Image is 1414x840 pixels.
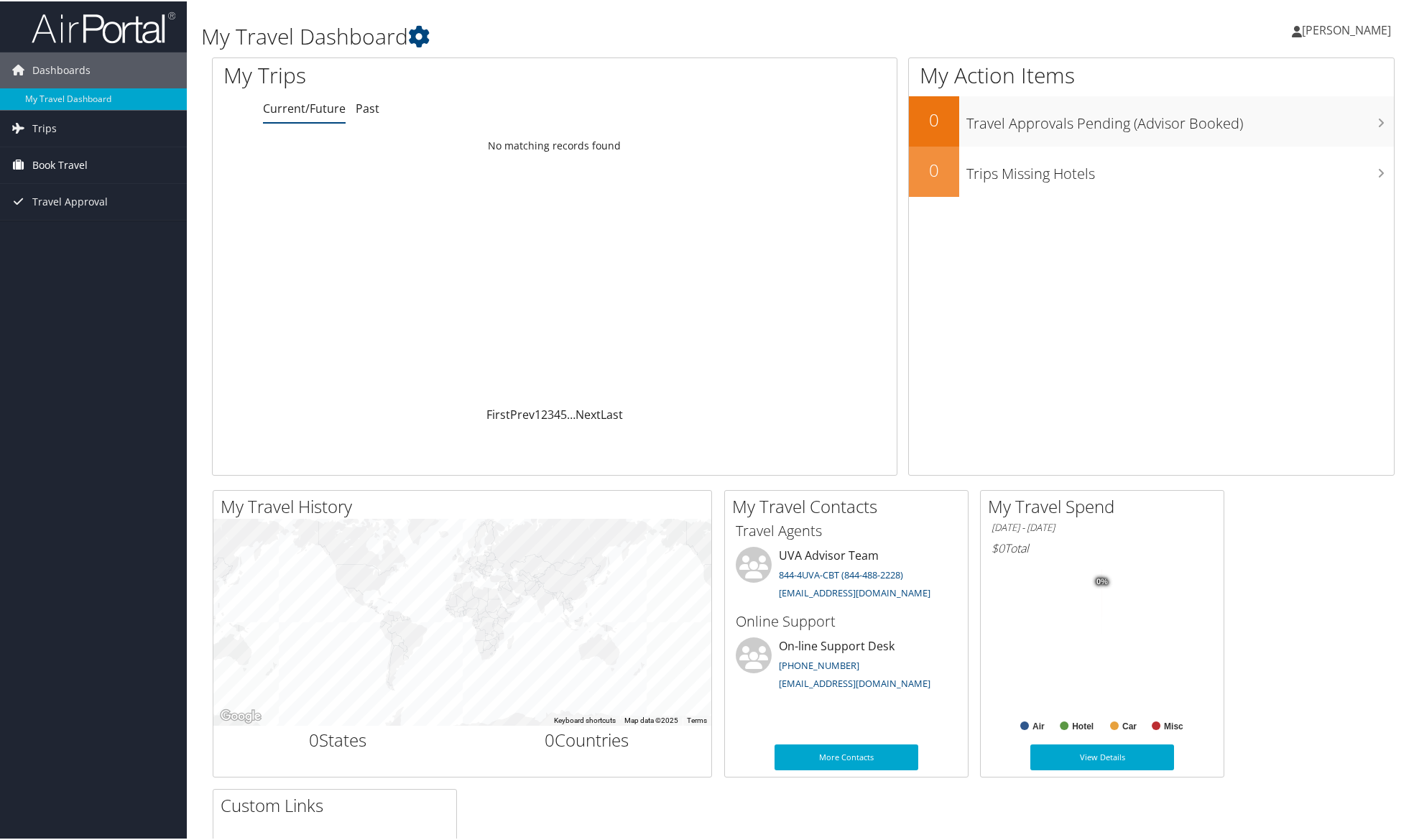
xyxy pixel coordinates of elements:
a: Terms (opens in new tab) [687,715,707,723]
text: Misc [1164,720,1183,730]
text: Car [1122,720,1137,730]
a: [PERSON_NAME] [1292,7,1405,50]
h2: 0 [909,157,959,181]
a: 1 [535,405,541,421]
span: Trips [32,109,57,145]
span: 0 [545,726,555,750]
li: On-line Support Desk [729,636,964,695]
h2: 0 [909,106,959,131]
span: 0 [309,726,319,750]
span: Map data ©2025 [624,715,678,723]
img: Google [217,706,264,724]
span: [PERSON_NAME] [1302,21,1391,37]
h3: Travel Agents [736,520,957,540]
h6: Total [992,539,1213,555]
span: Dashboards [32,51,91,87]
a: 4 [554,405,560,421]
h1: My Travel Dashboard [201,20,1004,50]
a: Prev [510,405,535,421]
a: View Details [1030,743,1174,769]
li: UVA Advisor Team [729,545,964,604]
text: Air [1032,720,1045,730]
a: Past [356,99,379,115]
h2: Custom Links [221,792,456,816]
img: airportal-logo.png [32,9,175,43]
tspan: 0% [1096,576,1108,585]
a: Open this area in Google Maps (opens a new window) [217,706,264,724]
a: First [486,405,510,421]
h3: Travel Approvals Pending (Advisor Booked) [966,105,1394,132]
span: Book Travel [32,146,88,182]
a: Last [601,405,623,421]
a: 0Trips Missing Hotels [909,145,1394,195]
a: [EMAIL_ADDRESS][DOMAIN_NAME] [779,675,930,688]
a: [PHONE_NUMBER] [779,657,859,670]
span: $0 [992,539,1004,555]
h2: Countries [473,726,701,751]
a: Next [576,405,601,421]
a: More Contacts [775,743,918,769]
a: 0Travel Approvals Pending (Advisor Booked) [909,95,1394,145]
a: 5 [560,405,567,421]
h6: [DATE] - [DATE] [992,520,1213,533]
h2: My Travel Contacts [732,493,968,517]
h2: My Travel History [221,493,711,517]
a: [EMAIL_ADDRESS][DOMAIN_NAME] [779,585,930,598]
h1: My Action Items [909,59,1394,89]
a: 3 [547,405,554,421]
h3: Trips Missing Hotels [966,155,1394,183]
text: Hotel [1072,720,1094,730]
a: Current/Future [263,99,346,115]
h2: States [224,726,452,751]
button: Keyboard shortcuts [554,714,616,724]
h3: Online Support [736,610,957,630]
h1: My Trips [223,59,601,89]
a: 844-4UVA-CBT (844-488-2228) [779,567,903,580]
span: … [567,405,576,421]
a: 2 [541,405,547,421]
h2: My Travel Spend [988,493,1224,517]
td: No matching records found [213,131,897,157]
span: Travel Approval [32,183,108,218]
